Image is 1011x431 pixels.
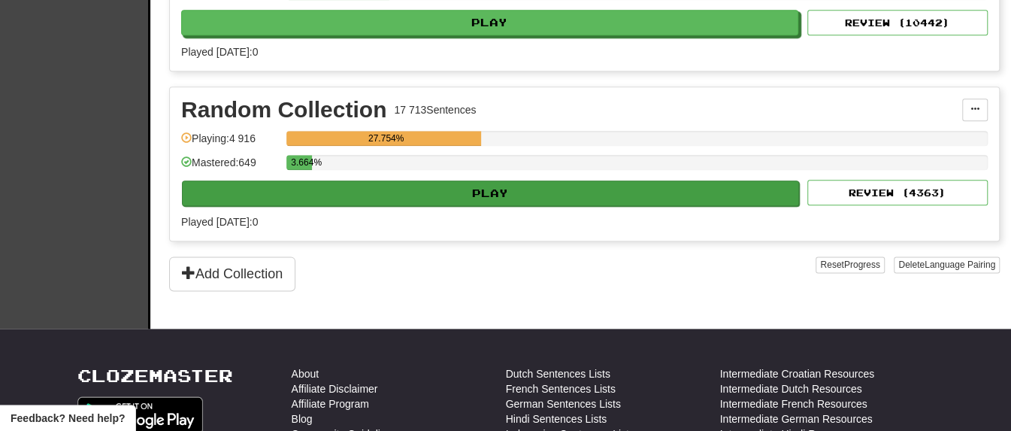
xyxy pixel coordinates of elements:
button: DeleteLanguage Pairing [894,256,1000,273]
a: Intermediate Croatian Resources [720,366,874,381]
button: ResetProgress [816,256,884,273]
span: Progress [844,260,880,270]
span: Open feedback widget [11,411,125,426]
button: Play [182,181,799,206]
a: Intermediate German Resources [720,411,873,426]
div: 27.754% [291,131,481,146]
button: Review (4363) [807,180,988,205]
button: Play [181,10,798,35]
button: Review (10442) [807,10,988,35]
a: Dutch Sentences Lists [506,366,610,381]
span: Played [DATE]: 0 [181,216,258,228]
a: Affiliate Program [292,396,369,411]
a: About [292,366,319,381]
div: 17 713 Sentences [394,102,476,117]
div: Random Collection [181,99,386,121]
a: German Sentences Lists [506,396,621,411]
button: Add Collection [169,256,295,291]
div: 3.664% [291,155,312,170]
a: Intermediate Dutch Resources [720,381,862,396]
div: Mastered: 649 [181,155,279,180]
a: Affiliate Disclaimer [292,381,378,396]
span: Language Pairing [925,260,995,270]
a: Blog [292,411,313,426]
a: Hindi Sentences Lists [506,411,607,426]
a: Intermediate French Resources [720,396,867,411]
a: French Sentences Lists [506,381,616,396]
a: Clozemaster [77,366,233,385]
span: Played [DATE]: 0 [181,46,258,58]
div: Playing: 4 916 [181,131,279,156]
